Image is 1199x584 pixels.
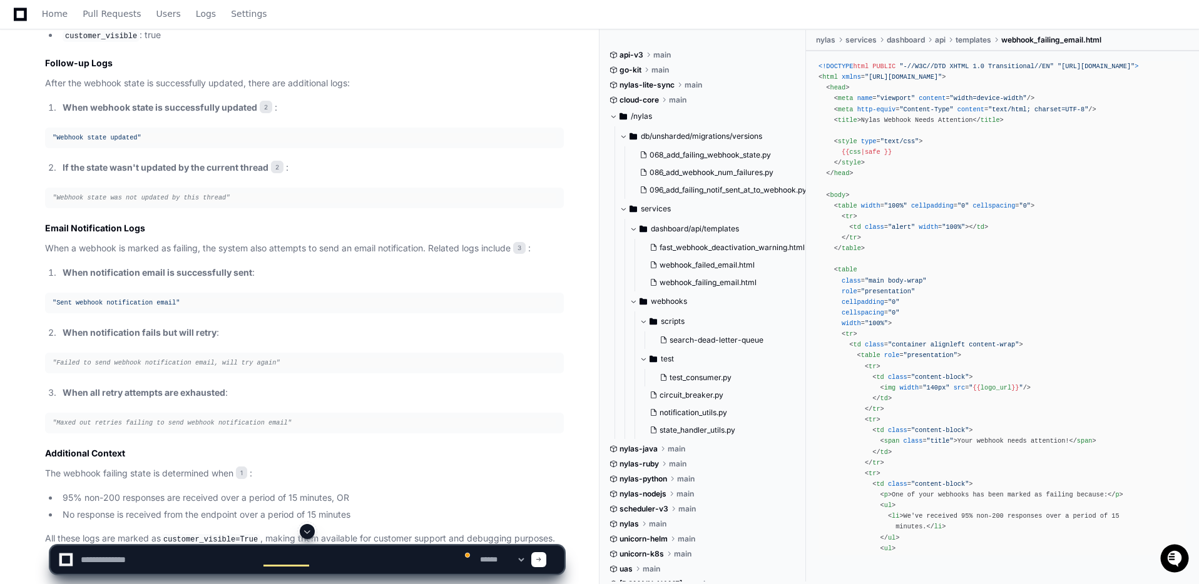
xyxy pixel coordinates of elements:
span: main [669,95,686,105]
span: "alert" [888,223,915,231]
span: role [884,351,900,359]
span: li [934,523,942,530]
span: < = = [880,384,973,391]
span: /> [1019,384,1031,391]
span: cellspacing [842,309,884,316]
span: tr [872,405,880,413]
svg: Directory [650,314,657,329]
strong: If the state wasn't updated by the current thread [63,162,268,173]
span: services [845,35,877,45]
span: templates [956,35,991,45]
span: "content-block" [911,373,969,381]
span: main [669,459,686,469]
span: span [1077,437,1093,445]
li: : [59,326,564,340]
button: test_consumer.py [655,369,805,386]
span: go-kit [620,65,641,75]
span: table [842,244,861,252]
span: <!DOCTYPE > [819,63,1138,70]
button: 086_add_webhook_num_failures.py [635,164,807,181]
span: fast_webhook_deactivation_warning.html [660,243,805,253]
li: : [59,161,564,175]
a: Powered byPylon [88,131,151,141]
span: " [969,384,972,391]
button: services [620,199,807,219]
p: After the webhook state is successfully updated, there are additional logs: [45,76,564,91]
strong: When notification email is successfully sent [63,267,252,278]
img: PlayerZero [13,13,38,38]
span: 096_add_failing_notif_sent_at_to_webhook.py [650,185,807,195]
span: </ > [826,169,853,177]
h2: Follow-up Logs [45,57,564,69]
span: 2 [260,101,272,113]
span: style [842,159,861,166]
span: table [838,202,857,209]
iframe: Open customer support [1159,543,1193,576]
span: td [977,223,984,231]
span: ul [884,501,892,509]
span: "width=device-width" [950,94,1027,102]
li: No response is received from the endpoint over a period of 15 minutes [59,508,564,522]
span: " [1019,384,1023,391]
span: < > [865,470,880,477]
span: tr [849,234,857,241]
span: < > [826,84,849,91]
button: /nylas [610,106,797,126]
span: nylas-python [620,474,667,484]
span: p [884,491,888,498]
span: scripts [661,316,685,326]
img: 1736555170064-99ba0984-63c1-480f-8ee9-699278ef63ed [13,93,35,116]
span: "Failed to send webhook notification email, will try again" [53,359,280,366]
span: "presentation" [904,351,957,359]
span: content [919,94,946,102]
span: Nylas Webhook Needs Attention [819,63,1138,156]
span: < = > [819,73,946,81]
span: main [668,444,685,454]
strong: When notification fails but will retry [63,327,217,338]
span: type [861,138,877,145]
span: circuit_breaker.py [660,390,723,400]
span: </ > [872,448,892,456]
span: html [822,73,838,81]
span: services [641,204,671,214]
span: Logs [196,10,216,18]
span: api [935,35,946,45]
button: scripts [640,311,812,331]
span: 068_add_failing_webhook_state.py [650,150,771,160]
span: < > [888,512,904,520]
span: < = = /> [834,94,1034,102]
span: "0" [888,309,899,316]
button: fast_webhook_deactivation_warning.html [645,239,805,256]
span: class [888,480,907,488]
span: </ > [834,244,865,252]
textarea: To enrich screen reader interactions, please activate Accessibility in Grammarly extension settings [78,546,477,573]
span: head [834,169,850,177]
span: db/unsharded/migrations/versions [641,131,762,141]
span: tr [872,459,880,466]
button: db/unsharded/migrations/versions [620,126,807,146]
svg: Directory [640,294,647,309]
span: Home [42,10,68,18]
span: main [677,474,695,484]
span: td [880,395,888,402]
span: main [651,65,669,75]
span: "Maxed out retries failing to send webhook notification email" [53,419,292,426]
span: "Webhook state was not updated by this thread" [53,194,230,201]
span: 2 [271,161,283,173]
strong: When webhook state is successfully updated [63,102,257,113]
span: webhook_failing_email.html [660,278,757,288]
span: td [876,426,884,434]
span: test_consumer.py [670,373,732,383]
span: class [904,437,923,445]
button: state_handler_utils.py [645,421,805,439]
li: 95% non-200 responses are received over a period of 15 minutes, OR [59,491,564,505]
span: td [853,341,860,348]
span: test [661,354,674,364]
button: webhooks [630,291,812,311]
button: webhook_failed_email.html [645,256,805,274]
span: table [861,351,880,359]
button: 096_add_failing_notif_sent_at_to_webhook.py [635,181,807,199]
svg: Directory [650,351,657,366]
svg: Directory [620,109,627,124]
li: : [59,266,564,280]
